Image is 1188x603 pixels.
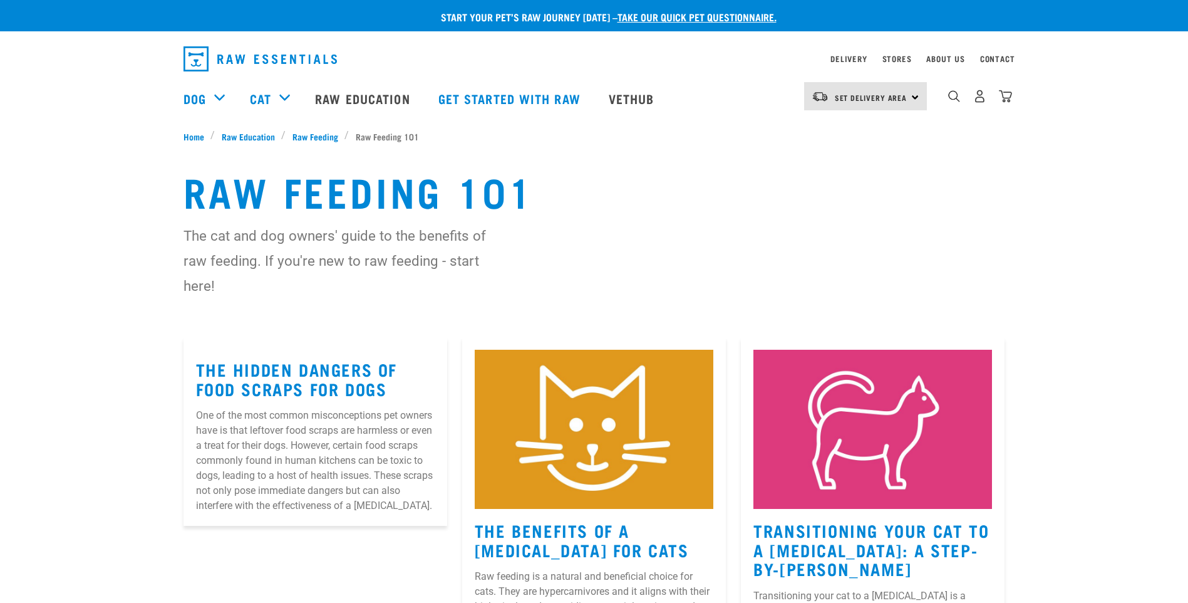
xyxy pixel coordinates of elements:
[250,89,271,108] a: Cat
[302,73,425,123] a: Raw Education
[753,525,989,573] a: Transitioning Your Cat to a [MEDICAL_DATA]: A Step-by-[PERSON_NAME]
[183,168,1005,213] h1: Raw Feeding 101
[926,56,964,61] a: About Us
[948,90,960,102] img: home-icon-1@2x.png
[753,350,992,509] img: Instagram_Core-Brand_Wildly-Good-Nutrition-13.jpg
[426,73,596,123] a: Get started with Raw
[286,130,344,143] a: Raw Feeding
[812,91,829,102] img: van-moving.png
[980,56,1015,61] a: Contact
[215,130,281,143] a: Raw Education
[830,56,867,61] a: Delivery
[183,130,1005,143] nav: breadcrumbs
[183,89,206,108] a: Dog
[183,130,211,143] a: Home
[196,408,435,513] p: One of the most common misconceptions pet owners have is that leftover food scraps are harmless o...
[222,130,275,143] span: Raw Education
[475,350,713,509] img: Instagram_Core-Brand_Wildly-Good-Nutrition-2.jpg
[173,41,1015,76] nav: dropdown navigation
[973,90,986,103] img: user.png
[292,130,338,143] span: Raw Feeding
[999,90,1012,103] img: home-icon@2x.png
[183,223,512,298] p: The cat and dog owners' guide to the benefits of raw feeding. If you're new to raw feeding - star...
[835,95,907,100] span: Set Delivery Area
[596,73,670,123] a: Vethub
[183,46,337,71] img: Raw Essentials Logo
[183,130,204,143] span: Home
[475,525,689,554] a: The Benefits Of A [MEDICAL_DATA] For Cats
[882,56,912,61] a: Stores
[196,364,398,393] a: The Hidden Dangers of Food Scraps for Dogs
[617,14,777,19] a: take our quick pet questionnaire.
